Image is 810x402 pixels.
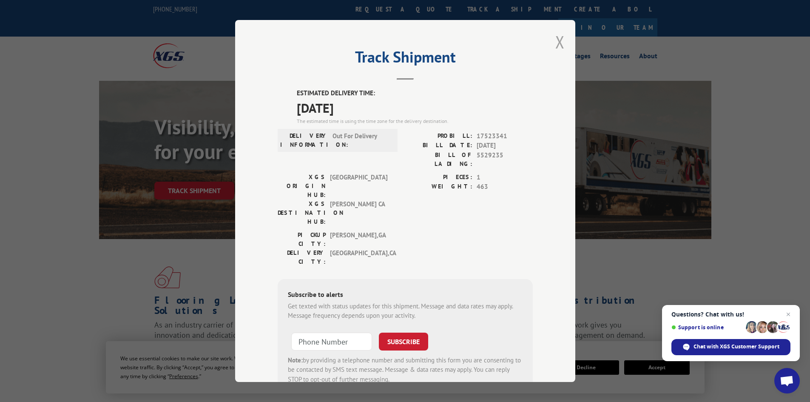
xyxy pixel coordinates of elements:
[278,231,326,248] label: PICKUP CITY:
[477,173,533,182] span: 1
[555,31,565,53] button: Close modal
[278,200,326,226] label: XGS DESTINATION HUB:
[477,182,533,192] span: 463
[288,302,523,321] div: Get texted with status updates for this shipment. Message and data rates may apply. Message frequ...
[278,173,326,200] label: XGS ORIGIN HUB:
[330,248,387,266] span: [GEOGRAPHIC_DATA] , CA
[405,173,472,182] label: PIECES:
[477,141,533,151] span: [DATE]
[671,311,790,318] span: Questions? Chat with us!
[297,98,533,117] span: [DATE]
[297,117,533,125] div: The estimated time is using the time zone for the delivery destination.
[477,131,533,141] span: 17523341
[297,88,533,98] label: ESTIMATED DELIVERY TIME:
[278,51,533,67] h2: Track Shipment
[783,309,793,319] span: Close chat
[671,324,743,331] span: Support is online
[333,131,390,149] span: Out For Delivery
[291,333,372,351] input: Phone Number
[405,182,472,192] label: WEIGHT:
[405,141,472,151] label: BILL DATE:
[405,131,472,141] label: PROBILL:
[693,343,779,351] span: Chat with XGS Customer Support
[477,151,533,168] span: 5529235
[330,200,387,226] span: [PERSON_NAME] CA
[774,368,800,393] div: Open chat
[379,333,428,351] button: SUBSCRIBE
[280,131,328,149] label: DELIVERY INFORMATION:
[671,339,790,355] div: Chat with XGS Customer Support
[288,356,523,385] div: by providing a telephone number and submitting this form you are consenting to be contacted by SM...
[330,173,387,200] span: [GEOGRAPHIC_DATA]
[278,248,326,266] label: DELIVERY CITY:
[330,231,387,248] span: [PERSON_NAME] , GA
[288,356,303,364] strong: Note:
[405,151,472,168] label: BILL OF LADING:
[288,289,523,302] div: Subscribe to alerts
